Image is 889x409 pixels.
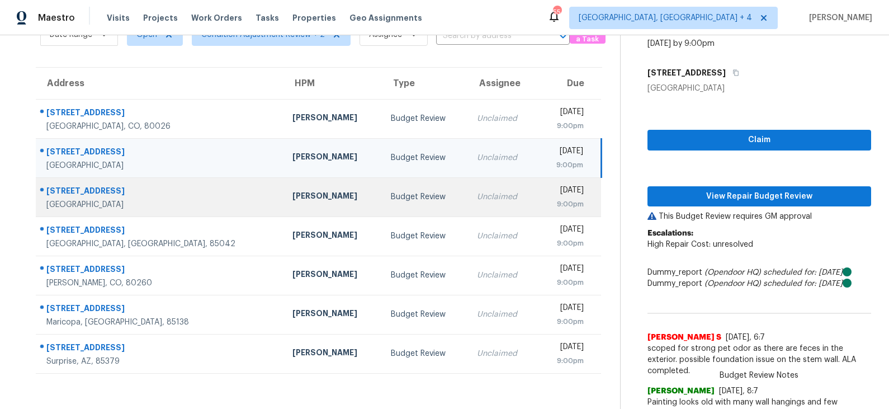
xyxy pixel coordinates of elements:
[647,267,871,278] div: Dummy_report
[468,68,537,99] th: Assignee
[46,342,275,356] div: [STREET_ADDRESS]
[546,238,584,249] div: 9:00pm
[647,38,715,49] div: [DATE] by 9:00pm
[546,120,584,131] div: 9:00pm
[726,333,765,341] span: [DATE], 6:7
[46,199,275,210] div: [GEOGRAPHIC_DATA]
[553,7,561,18] div: 55
[36,68,283,99] th: Address
[719,387,758,395] span: [DATE], 8:7
[546,316,584,327] div: 9:00pm
[647,278,871,289] div: Dummy_report
[647,186,871,207] button: View Repair Budget Review
[191,12,242,23] span: Work Orders
[38,12,75,23] span: Maestro
[292,151,373,165] div: [PERSON_NAME]
[647,343,871,377] span: scoped for strong pet odor as there are feces in the exterior. possible foundation issue on the s...
[647,229,693,237] b: Escalations:
[546,224,584,238] div: [DATE]
[477,348,528,359] div: Unclaimed
[46,146,275,160] div: [STREET_ADDRESS]
[763,280,843,288] i: scheduled for: [DATE]
[292,308,373,322] div: [PERSON_NAME]
[477,231,528,242] div: Unclaimed
[656,190,862,204] span: View Repair Budget Review
[546,355,584,366] div: 9:00pm
[46,303,275,317] div: [STREET_ADDRESS]
[46,185,275,199] div: [STREET_ADDRESS]
[46,107,275,121] div: [STREET_ADDRESS]
[391,270,459,281] div: Budget Review
[46,121,275,132] div: [GEOGRAPHIC_DATA], CO, 80026
[647,67,726,78] h5: [STREET_ADDRESS]
[436,27,538,45] input: Search by address
[256,14,279,22] span: Tasks
[391,348,459,359] div: Budget Review
[477,309,528,320] div: Unclaimed
[546,199,584,210] div: 9:00pm
[546,263,584,277] div: [DATE]
[546,302,584,316] div: [DATE]
[647,386,715,397] span: [PERSON_NAME]
[292,12,336,23] span: Properties
[107,12,130,23] span: Visits
[283,68,382,99] th: HPM
[391,113,459,124] div: Budget Review
[477,191,528,203] div: Unclaimed
[647,211,871,222] p: This Budget Review requires GM approval
[713,370,805,381] span: Budget Review Notes
[349,12,422,23] span: Geo Assignments
[292,347,373,361] div: [PERSON_NAME]
[477,152,528,163] div: Unclaimed
[546,185,584,199] div: [DATE]
[647,241,753,248] span: High Repair Cost: unresolved
[382,68,468,99] th: Type
[647,130,871,151] button: Claim
[704,269,761,276] i: (Opendoor HQ)
[546,145,583,159] div: [DATE]
[46,224,275,238] div: [STREET_ADDRESS]
[763,269,843,276] i: scheduled for: [DATE]
[46,238,275,250] div: [GEOGRAPHIC_DATA], [GEOGRAPHIC_DATA], 85042
[391,152,459,163] div: Budget Review
[546,277,584,288] div: 9:00pm
[292,112,373,126] div: [PERSON_NAME]
[46,278,275,289] div: [PERSON_NAME], CO, 80260
[477,113,528,124] div: Unclaimed
[477,270,528,281] div: Unclaimed
[292,190,373,204] div: [PERSON_NAME]
[46,160,275,171] div: [GEOGRAPHIC_DATA]
[537,68,602,99] th: Due
[570,23,606,44] button: Create a Task
[656,133,862,147] span: Claim
[579,12,752,23] span: [GEOGRAPHIC_DATA], [GEOGRAPHIC_DATA] + 4
[46,264,275,278] div: [STREET_ADDRESS]
[292,229,373,243] div: [PERSON_NAME]
[292,269,373,283] div: [PERSON_NAME]
[546,159,583,171] div: 9:00pm
[46,317,275,328] div: Maricopa, [GEOGRAPHIC_DATA], 85138
[391,309,459,320] div: Budget Review
[143,12,178,23] span: Projects
[647,83,871,94] div: [GEOGRAPHIC_DATA]
[391,231,459,242] div: Budget Review
[704,280,761,288] i: (Opendoor HQ)
[726,63,741,83] button: Copy Address
[555,29,571,44] button: Open
[546,106,584,120] div: [DATE]
[46,356,275,367] div: Surprise, AZ, 85379
[546,341,584,355] div: [DATE]
[391,191,459,203] div: Budget Review
[805,12,872,23] span: [PERSON_NAME]
[647,332,721,343] span: [PERSON_NAME] S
